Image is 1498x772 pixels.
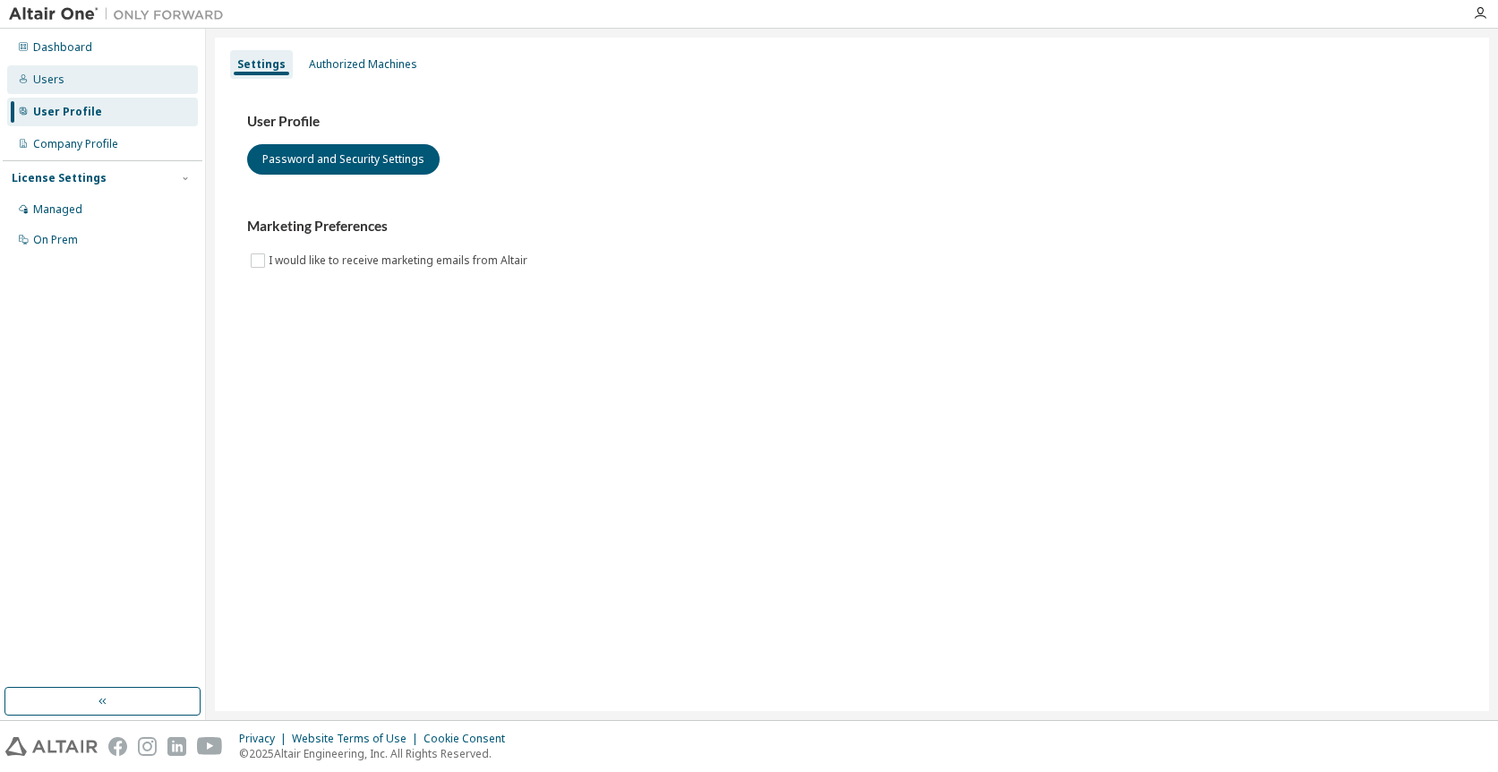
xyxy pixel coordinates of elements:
[33,40,92,55] div: Dashboard
[239,732,292,746] div: Privacy
[33,105,102,119] div: User Profile
[33,202,82,217] div: Managed
[292,732,424,746] div: Website Terms of Use
[309,57,417,72] div: Authorized Machines
[167,737,186,756] img: linkedin.svg
[33,137,118,151] div: Company Profile
[33,233,78,247] div: On Prem
[247,144,440,175] button: Password and Security Settings
[33,73,64,87] div: Users
[247,113,1457,131] h3: User Profile
[424,732,516,746] div: Cookie Consent
[12,171,107,185] div: License Settings
[269,250,531,271] label: I would like to receive marketing emails from Altair
[108,737,127,756] img: facebook.svg
[237,57,286,72] div: Settings
[138,737,157,756] img: instagram.svg
[247,218,1457,236] h3: Marketing Preferences
[5,737,98,756] img: altair_logo.svg
[9,5,233,23] img: Altair One
[197,737,223,756] img: youtube.svg
[239,746,516,761] p: © 2025 Altair Engineering, Inc. All Rights Reserved.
